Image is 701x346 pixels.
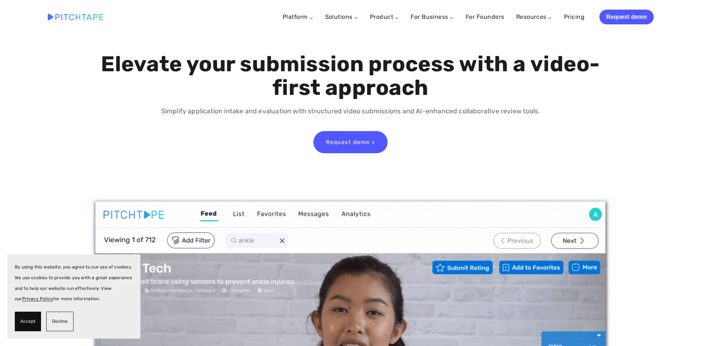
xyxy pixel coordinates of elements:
[370,13,399,20] a: Product ⌵
[15,262,133,304] p: By using this website, you agree to our use of cookies. We use cookies to provide you with a grea...
[7,254,140,339] section: Cookie banner
[283,13,313,20] a: Platform ⌵
[516,13,552,20] a: Resources ⌵
[466,10,504,24] a: For Founders
[313,131,388,153] a: Request demo >
[46,312,74,331] button: Decline
[15,312,41,331] button: Accept
[22,296,54,301] a: Privacy Policy
[564,10,585,24] a: Pricing
[325,13,358,20] a: Solutions ⌵
[99,106,602,117] p: Simplify application intake and evaluation with structured video submissions and AI-enhanced coll...
[99,52,602,100] h1: Elevate your submission process with a video-first approach
[20,316,35,327] span: Accept
[48,14,103,20] img: Pitchtape | Video Submission Management Software
[52,316,68,327] span: Decline
[411,13,454,20] a: For Business ⌵
[599,10,653,24] a: Request demo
